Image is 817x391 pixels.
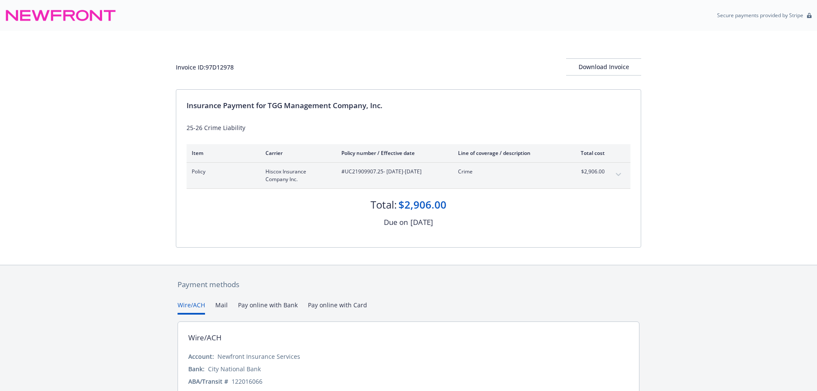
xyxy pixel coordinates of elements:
span: Crime [458,168,559,176]
button: expand content [612,168,625,182]
div: Bank: [188,364,205,373]
div: Policy number / Effective date [341,149,444,157]
div: Total cost [573,149,605,157]
button: Wire/ACH [178,300,205,315]
div: 122016066 [232,377,262,386]
div: Item [192,149,252,157]
div: Newfront Insurance Services [217,352,300,361]
div: 25-26 Crime Liability [187,123,630,132]
div: Invoice ID: 97D12978 [176,63,234,72]
div: Insurance Payment for TGG Management Company, Inc. [187,100,630,111]
div: Wire/ACH [188,332,222,343]
div: City National Bank [208,364,261,373]
span: $2,906.00 [573,168,605,176]
button: Download Invoice [566,58,641,76]
button: Mail [215,300,228,315]
p: Secure payments provided by Stripe [717,12,803,19]
span: #UC21909907.25 - [DATE]-[DATE] [341,168,444,176]
span: Policy [192,168,252,176]
div: ABA/Transit # [188,377,228,386]
div: $2,906.00 [398,197,446,212]
button: Pay online with Card [308,300,367,315]
div: PolicyHiscox Insurance Company Inc.#UC21909907.25- [DATE]-[DATE]Crime$2,906.00expand content [187,163,630,188]
div: Line of coverage / description [458,149,559,157]
div: Due on [384,217,408,228]
span: Hiscox Insurance Company Inc. [265,168,328,183]
div: Download Invoice [566,59,641,75]
div: Account: [188,352,214,361]
button: Pay online with Bank [238,300,298,315]
div: Carrier [265,149,328,157]
div: [DATE] [410,217,433,228]
div: Total: [371,197,397,212]
div: Payment methods [178,279,639,290]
